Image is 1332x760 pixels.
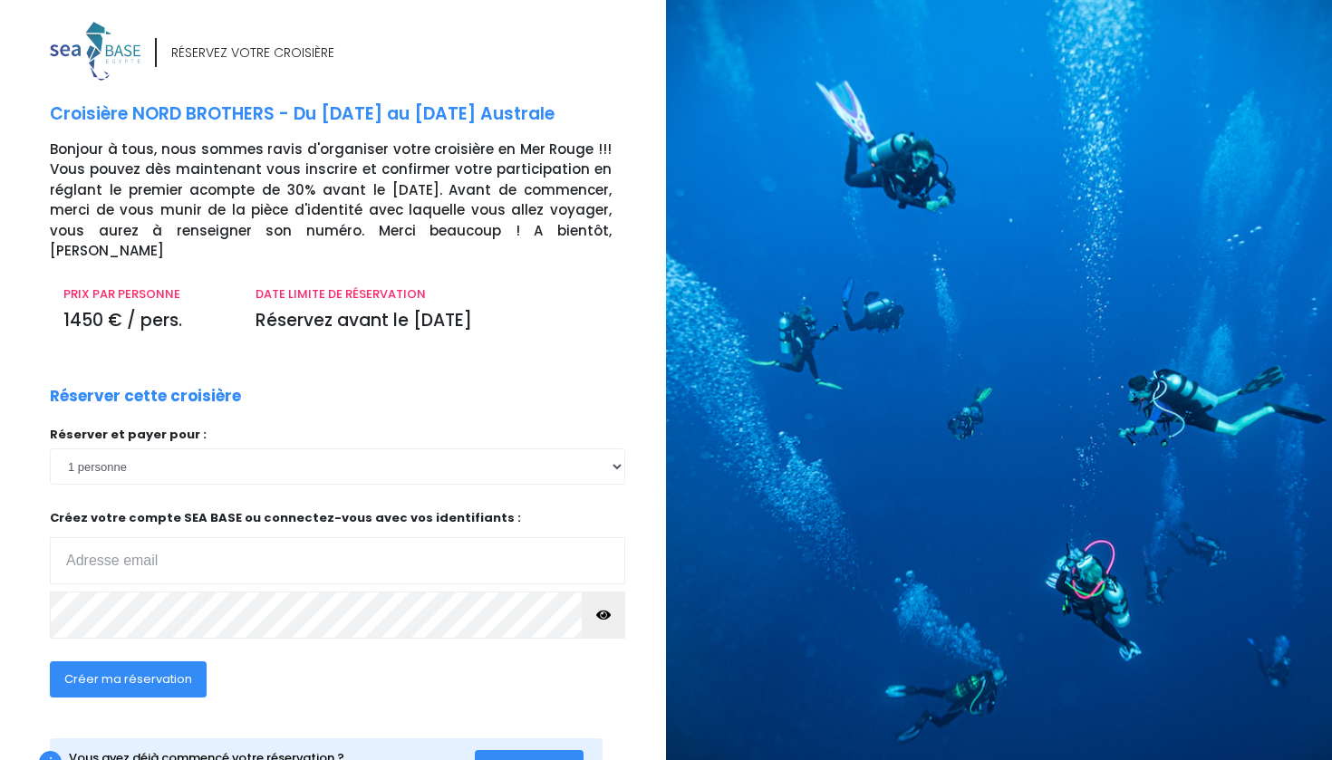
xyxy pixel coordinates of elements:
[50,661,207,697] button: Créer ma réservation
[63,308,228,334] p: 1450 € / pers.
[256,285,612,303] p: DATE LIMITE DE RÉSERVATION
[64,670,192,688] span: Créer ma réservation
[63,285,228,303] p: PRIX PAR PERSONNE
[256,308,612,334] p: Réservez avant le [DATE]
[50,385,241,409] p: Réserver cette croisière
[50,426,625,444] p: Réserver et payer pour :
[50,537,625,584] input: Adresse email
[50,139,652,262] p: Bonjour à tous, nous sommes ravis d'organiser votre croisière en Mer Rouge !!! Vous pouvez dès ma...
[50,101,652,128] p: Croisière NORD BROTHERS - Du [DATE] au [DATE] Australe
[171,43,334,63] div: RÉSERVEZ VOTRE CROISIÈRE
[50,22,140,81] img: logo_color1.png
[50,509,625,584] p: Créez votre compte SEA BASE ou connectez-vous avec vos identifiants :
